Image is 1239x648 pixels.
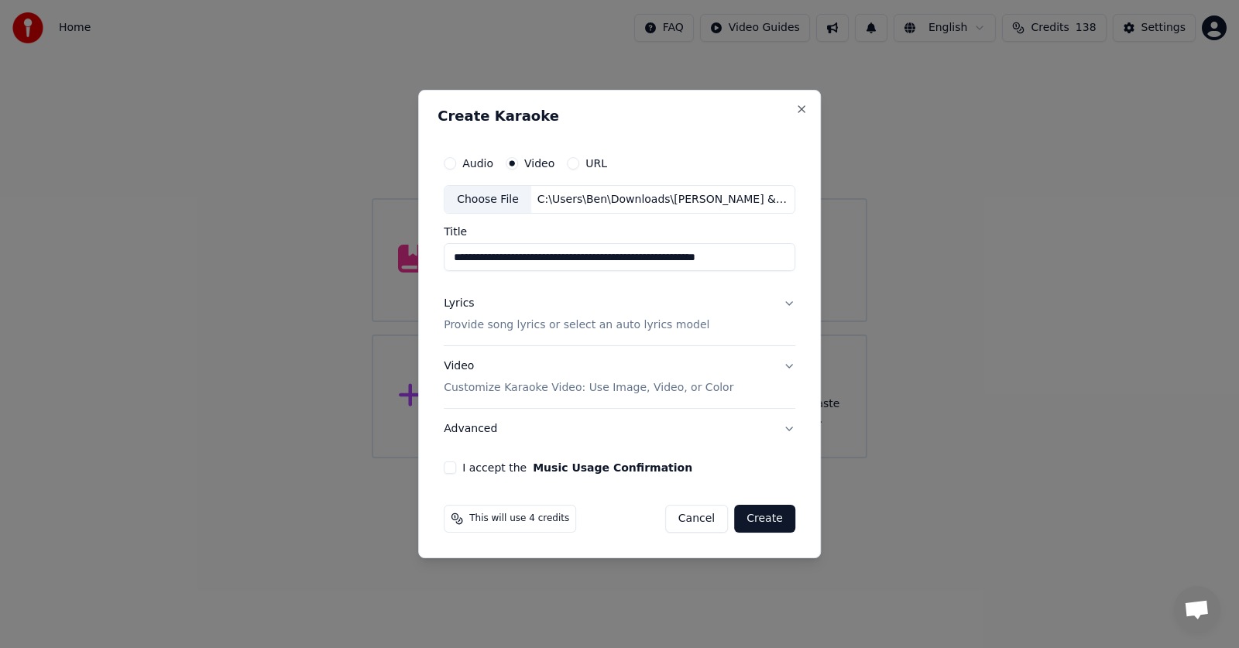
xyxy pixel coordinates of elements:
p: Provide song lyrics or select an auto lyrics model [444,318,709,334]
button: I accept the [533,462,692,473]
label: Title [444,227,795,238]
label: I accept the [462,462,692,473]
label: Audio [462,158,493,169]
div: Choose File [444,186,531,214]
button: VideoCustomize Karaoke Video: Use Image, Video, or Color [444,347,795,409]
div: C:\Users\Ben\Downloads\[PERSON_NAME] & [PERSON_NAME] - Wat Een Hete Zomer (Officiële Video).mp4 [531,192,795,207]
h2: Create Karaoke [438,109,801,123]
span: This will use 4 credits [469,513,569,525]
button: LyricsProvide song lyrics or select an auto lyrics model [444,284,795,346]
button: Advanced [444,409,795,449]
p: Customize Karaoke Video: Use Image, Video, or Color [444,380,733,396]
div: Video [444,359,733,396]
label: URL [585,158,607,169]
label: Video [524,158,554,169]
button: Cancel [665,505,728,533]
div: Lyrics [444,297,474,312]
button: Create [734,505,795,533]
